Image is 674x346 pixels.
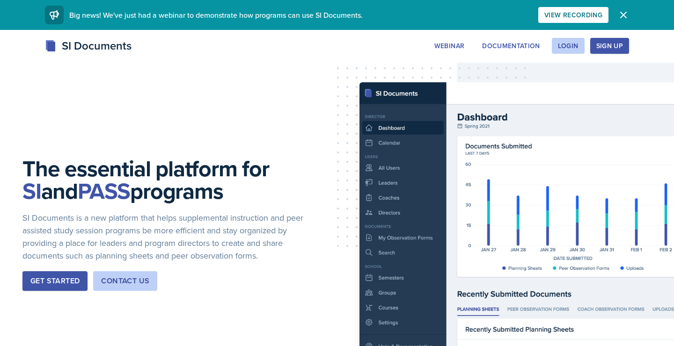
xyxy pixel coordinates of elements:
[22,271,88,291] button: Get Started
[476,38,546,54] button: Documentation
[101,275,149,287] div: Contact Us
[69,10,363,20] span: Big news! We've just had a webinar to demonstrate how programs can use SI Documents.
[93,271,157,291] button: Contact Us
[544,11,602,19] div: View Recording
[45,37,132,54] div: SI Documents
[538,7,608,23] button: View Recording
[30,275,80,287] div: Get Started
[428,38,470,54] button: Webinar
[590,38,629,54] button: Sign Up
[558,42,579,50] div: Login
[482,42,540,50] div: Documentation
[596,42,623,50] div: Sign Up
[552,38,585,54] button: Login
[434,42,464,50] div: Webinar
